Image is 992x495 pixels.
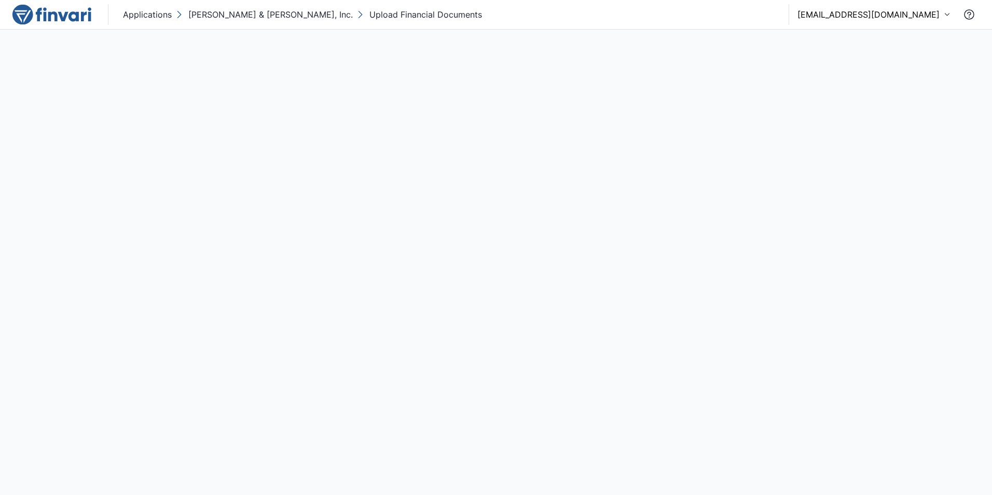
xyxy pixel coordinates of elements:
p: Applications [123,8,172,21]
button: Contact Support [959,4,980,25]
img: logo [12,4,91,25]
button: [EMAIL_ADDRESS][DOMAIN_NAME] [797,8,950,21]
button: [PERSON_NAME] & [PERSON_NAME], Inc. [174,6,355,23]
p: [PERSON_NAME] & [PERSON_NAME], Inc. [188,8,353,21]
button: Upload Financial Documents [355,6,484,23]
button: Applications [121,6,174,23]
p: [EMAIL_ADDRESS][DOMAIN_NAME] [797,8,940,21]
p: Upload Financial Documents [369,8,482,21]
